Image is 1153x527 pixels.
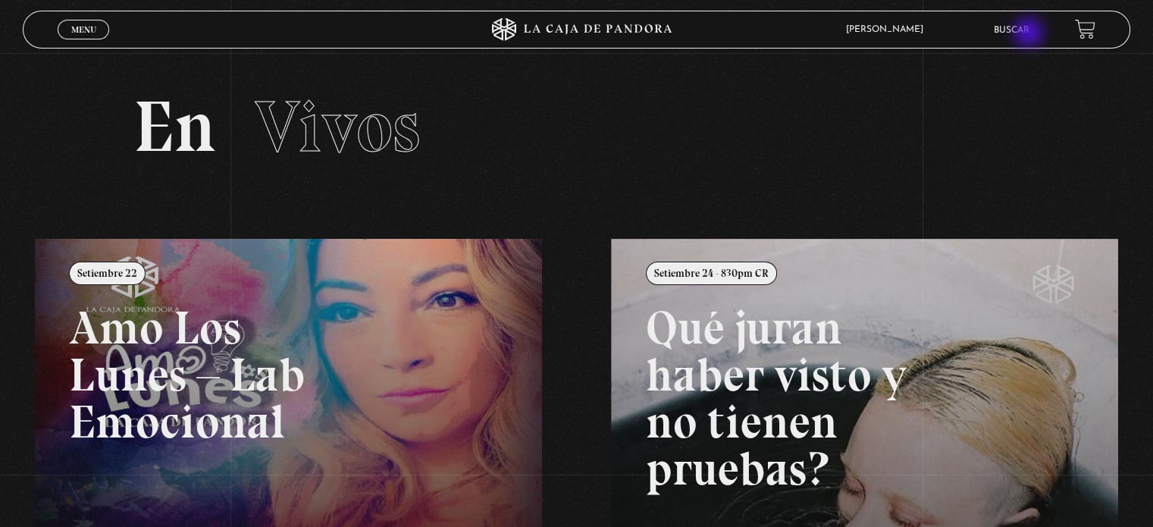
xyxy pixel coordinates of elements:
[133,91,1019,163] h2: En
[994,26,1029,35] a: Buscar
[71,25,96,34] span: Menu
[66,38,102,49] span: Cerrar
[838,25,938,34] span: [PERSON_NAME]
[1075,19,1095,39] a: View your shopping cart
[255,83,420,170] span: Vivos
